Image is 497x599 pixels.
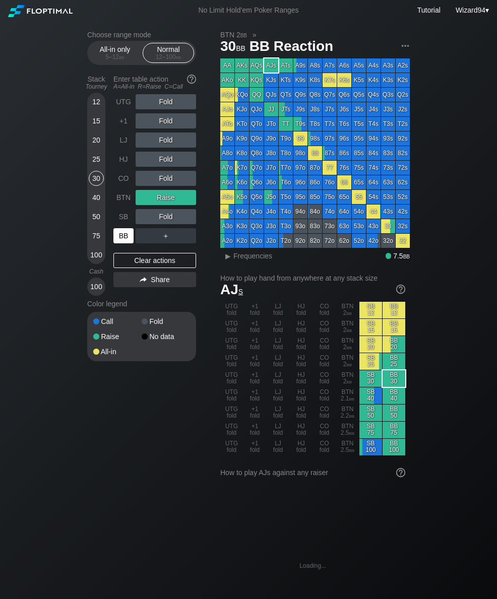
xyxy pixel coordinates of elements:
div: A5s [352,58,366,73]
div: T2o [279,234,293,248]
div: J6s [337,102,351,116]
div: Q4o [250,205,264,219]
div: HJ fold [290,353,313,370]
div: HJ fold [290,319,313,336]
div: 97s [323,131,337,146]
div: BB 20 [383,336,405,353]
div: Fold [142,318,190,325]
div: BTN 2.2 [336,405,359,421]
div: Fold [136,132,196,148]
div: 96s [337,131,351,146]
div: CO fold [313,387,336,404]
div: 50 [89,209,104,224]
div: SB 20 [359,336,382,353]
div: A7s [323,58,337,73]
div: Normal [145,43,192,62]
div: SB 15 [359,319,382,336]
div: A6o [220,175,234,189]
div: 63o [337,219,351,233]
div: All-in [93,348,142,355]
div: J3o [264,219,278,233]
div: Enter table action [113,71,196,94]
div: T6o [279,175,293,189]
div: ▸ [221,250,234,262]
div: 53s [381,190,395,204]
div: K4o [235,205,249,219]
div: QJo [250,102,264,116]
div: K2s [396,73,410,87]
div: KTs [279,73,293,87]
div: Fold [136,209,196,224]
div: T6s [337,117,351,131]
div: 76o [323,175,337,189]
span: BB Reaction [248,39,335,55]
div: 65o [337,190,351,204]
div: 77 [323,161,337,175]
span: BTN 2 [219,30,248,39]
div: 98s [308,131,322,146]
div: SB [113,209,134,224]
div: Q7o [250,161,264,175]
div: 87s [323,146,337,160]
span: » [247,31,262,39]
div: T9s [293,117,307,131]
div: 83s [381,146,395,160]
div: +1 fold [243,370,266,387]
div: Fold [136,171,196,186]
div: T2s [396,117,410,131]
div: UTG fold [220,336,243,353]
span: bb [240,31,247,39]
div: AQo [220,88,234,102]
div: 75s [352,161,366,175]
div: 95s [352,131,366,146]
div: ▾ [453,5,490,16]
span: bb [347,309,352,316]
div: HJ fold [290,405,313,421]
div: AQs [250,58,264,73]
div: CO fold [313,319,336,336]
div: SB 50 [359,405,382,421]
div: Share [113,272,196,287]
span: s [238,285,243,296]
div: UTG fold [220,370,243,387]
span: 30 [219,39,247,55]
div: K5s [352,73,366,87]
div: 88 [308,146,322,160]
div: +1 fold [243,353,266,370]
div: 98o [293,146,307,160]
div: UTG fold [220,405,243,421]
div: 92o [293,234,307,248]
div: 32s [396,219,410,233]
div: Clear actions [113,253,196,268]
div: 64o [337,205,351,219]
div: A2o [220,234,234,248]
span: bb [347,361,352,368]
div: CO fold [313,302,336,318]
div: 62o [337,234,351,248]
div: J7s [323,102,337,116]
div: CO fold [313,405,336,421]
div: Fold [136,94,196,109]
div: 30 [89,171,104,186]
div: BB [113,228,134,243]
div: AJo [220,102,234,116]
div: HJ [113,152,134,167]
div: 33 [381,219,395,233]
div: 85o [308,190,322,204]
div: Fold [136,113,196,128]
span: AJ [220,282,243,297]
div: 75 [89,228,104,243]
div: Q7s [323,88,337,102]
img: help.32db89a4.svg [186,74,197,85]
div: 52s [396,190,410,204]
div: K9s [293,73,307,87]
div: T8o [279,146,293,160]
div: JTo [264,117,278,131]
div: UTG fold [220,319,243,336]
div: 85s [352,146,366,160]
div: 12 – 100 [147,53,190,60]
div: KQo [235,88,249,102]
div: 86s [337,146,351,160]
div: JTs [279,102,293,116]
div: Q5s [352,88,366,102]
